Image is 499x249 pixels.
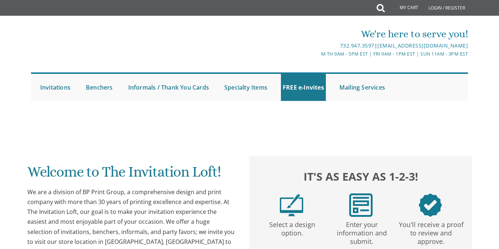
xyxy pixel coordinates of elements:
[338,74,387,101] a: Mailing Services
[349,193,373,217] img: step2.png
[259,217,325,237] p: Select a design option.
[27,164,236,185] h1: Welcome to The Invitation Loft!
[38,74,72,101] a: Invitations
[398,217,464,246] p: You'll receive a proof to review and approve.
[177,41,468,50] div: |
[280,193,303,217] img: step1.png
[281,74,326,101] a: FREE e-Invites
[384,1,423,15] a: My Cart
[419,193,442,217] img: step3.png
[340,42,374,49] a: 732.947.3597
[328,217,395,246] p: Enter your information and submit.
[257,168,465,184] h2: It's as easy as 1-2-3!
[84,74,115,101] a: Benchers
[222,74,269,101] a: Specialty Items
[177,50,468,58] div: M-Th 9am - 5pm EST | Fri 9am - 1pm EST | Sun 11am - 3pm EST
[126,74,211,101] a: Informals / Thank You Cards
[377,42,468,49] a: [EMAIL_ADDRESS][DOMAIN_NAME]
[177,27,468,41] div: We're here to serve you!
